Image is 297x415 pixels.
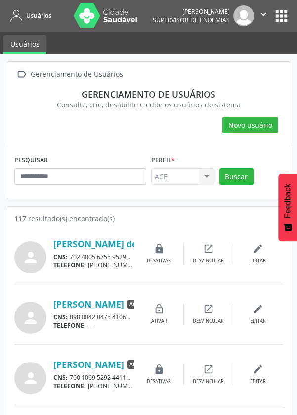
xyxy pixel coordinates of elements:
[153,16,230,24] span: Supervisor de Endemias
[22,369,40,387] i: person
[21,100,276,110] div: Consulte, crie, desabilite e edite os usuários do sistema
[193,318,224,325] div: Desvincular
[53,321,134,330] div: --
[250,318,266,325] div: Editar
[193,258,224,264] div: Desvincular
[133,313,146,321] span: CPF:
[153,7,230,16] div: [PERSON_NAME]
[253,304,263,314] i: edit
[253,364,263,375] i: edit
[154,243,165,254] i: lock
[127,300,141,309] span: ACE
[53,238,210,249] a: [PERSON_NAME] de [PERSON_NAME]
[203,364,214,375] i: open_in_new
[53,261,134,269] div: [PHONE_NUMBER]
[203,304,214,314] i: open_in_new
[53,299,124,310] a: [PERSON_NAME]
[203,243,214,254] i: open_in_new
[154,364,165,375] i: lock
[273,7,290,25] button: apps
[53,359,124,370] a: [PERSON_NAME]
[154,304,165,314] i: lock_open
[22,249,40,266] i: person
[250,258,266,264] div: Editar
[53,373,68,382] span: CNS:
[53,261,86,269] span: TELEFONE:
[233,5,254,26] img: img
[29,67,125,82] div: Gerenciamento de Usuários
[147,378,171,385] div: Desativar
[193,378,224,385] div: Desvincular
[283,184,292,218] span: Feedback
[14,67,29,82] i: 
[26,11,51,20] span: Usuários
[53,382,86,390] span: TELEFONE:
[53,313,68,321] span: CNS:
[253,243,263,254] i: edit
[133,253,146,261] span: CPF:
[53,313,134,321] div: 898 0042 0475 4106 075.494.691-64
[3,35,46,54] a: Usuários
[127,360,141,369] span: ACE
[278,174,297,241] button: Feedback - Mostrar pesquisa
[53,373,134,382] div: 700 1069 5292 4411 131.199.936-11
[151,153,175,168] label: Perfil
[53,253,134,261] div: 702 4005 6755 9529 137.811.576-79
[254,5,273,26] button: 
[53,253,68,261] span: CNS:
[14,153,48,168] label: PESQUISAR
[7,7,51,24] a: Usuários
[222,117,278,134] button: Novo usuário
[14,67,125,82] a:  Gerenciamento de Usuários
[228,120,272,130] span: Novo usuário
[53,382,134,390] div: [PHONE_NUMBER]
[219,168,254,185] button: Buscar
[22,309,40,327] i: person
[21,89,276,100] div: Gerenciamento de usuários
[147,258,171,264] div: Desativar
[258,9,269,20] i: 
[53,321,86,330] span: TELEFONE:
[133,373,146,382] span: CPF:
[250,378,266,385] div: Editar
[151,318,167,325] div: Ativar
[14,213,283,224] div: 117 resultado(s) encontrado(s)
